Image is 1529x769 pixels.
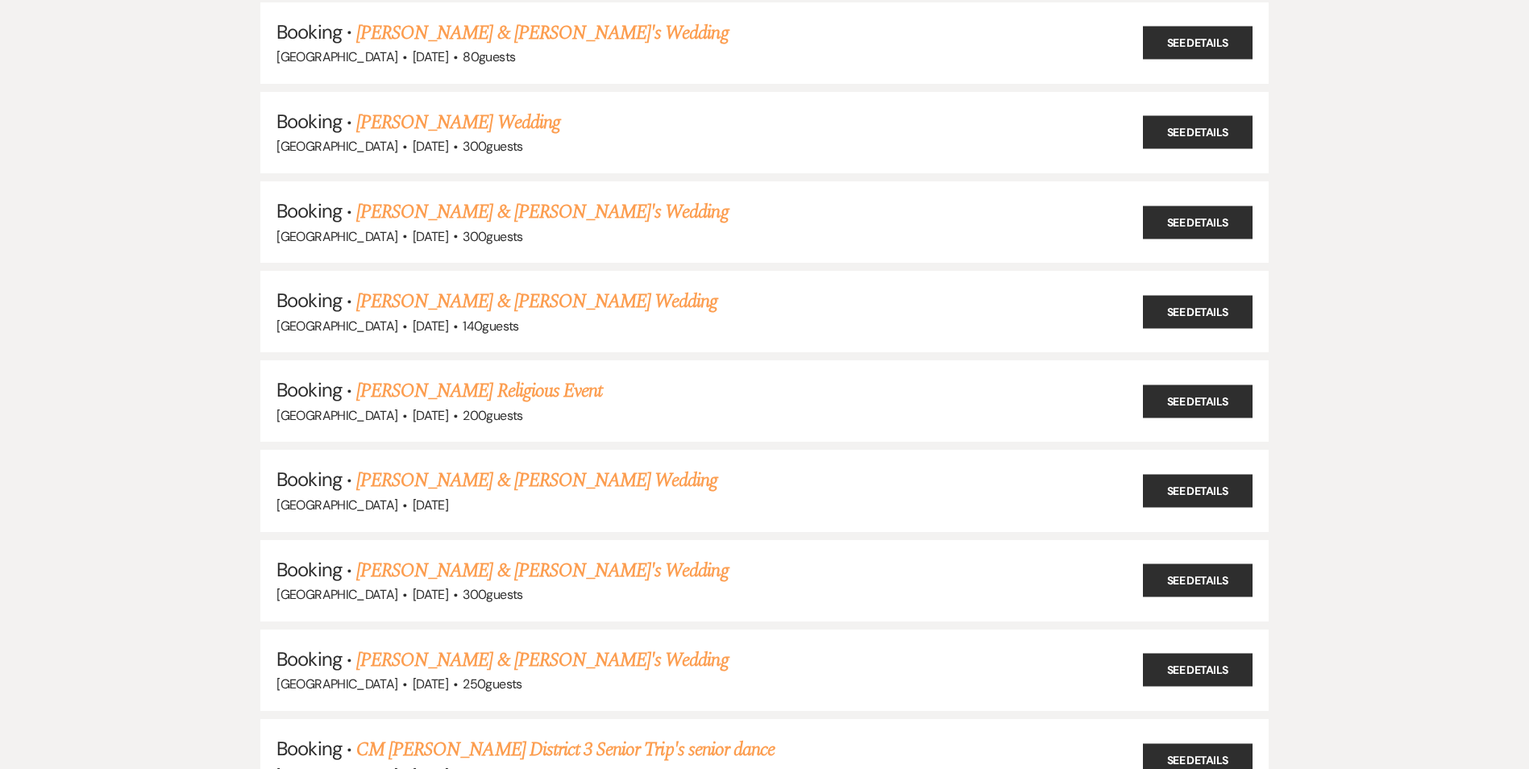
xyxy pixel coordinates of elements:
span: [DATE] [413,586,448,603]
span: 300 guests [463,586,522,603]
span: 140 guests [463,318,518,335]
span: [GEOGRAPHIC_DATA] [276,228,397,245]
span: [DATE] [413,318,448,335]
span: 200 guests [463,407,522,424]
a: See Details [1143,384,1253,418]
span: 300 guests [463,228,522,245]
a: CM [PERSON_NAME] District 3 Senior Trip's senior dance [356,735,775,764]
a: See Details [1143,654,1253,687]
a: [PERSON_NAME] Religious Event [356,376,602,405]
a: See Details [1143,27,1253,60]
span: [GEOGRAPHIC_DATA] [276,318,397,335]
span: 80 guests [463,48,515,65]
span: [GEOGRAPHIC_DATA] [276,586,397,603]
a: See Details [1143,116,1253,149]
a: [PERSON_NAME] & [PERSON_NAME]'s Wedding [356,197,729,227]
span: [GEOGRAPHIC_DATA] [276,48,397,65]
span: Booking [276,109,341,134]
span: Booking [276,736,341,761]
a: See Details [1143,295,1253,328]
a: [PERSON_NAME] Wedding [356,108,560,137]
span: Booking [276,467,341,492]
a: See Details [1143,206,1253,239]
span: Booking [276,377,341,402]
span: [DATE] [413,228,448,245]
span: [GEOGRAPHIC_DATA] [276,407,397,424]
span: 300 guests [463,138,522,155]
a: See Details [1143,564,1253,597]
span: Booking [276,288,341,313]
a: [PERSON_NAME] & [PERSON_NAME]'s Wedding [356,556,729,585]
a: [PERSON_NAME] & [PERSON_NAME] Wedding [356,287,717,316]
span: Booking [276,557,341,582]
span: [DATE] [413,675,448,692]
span: [GEOGRAPHIC_DATA] [276,138,397,155]
span: 250 guests [463,675,521,692]
span: Booking [276,19,341,44]
span: [DATE] [413,48,448,65]
span: [GEOGRAPHIC_DATA] [276,675,397,692]
a: [PERSON_NAME] & [PERSON_NAME]'s Wedding [356,19,729,48]
span: [DATE] [413,497,448,513]
span: [GEOGRAPHIC_DATA] [276,497,397,513]
span: Booking [276,646,341,671]
span: Booking [276,198,341,223]
span: [DATE] [413,138,448,155]
a: See Details [1143,475,1253,508]
a: [PERSON_NAME] & [PERSON_NAME]'s Wedding [356,646,729,675]
a: [PERSON_NAME] & [PERSON_NAME] Wedding [356,466,717,495]
span: [DATE] [413,407,448,424]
